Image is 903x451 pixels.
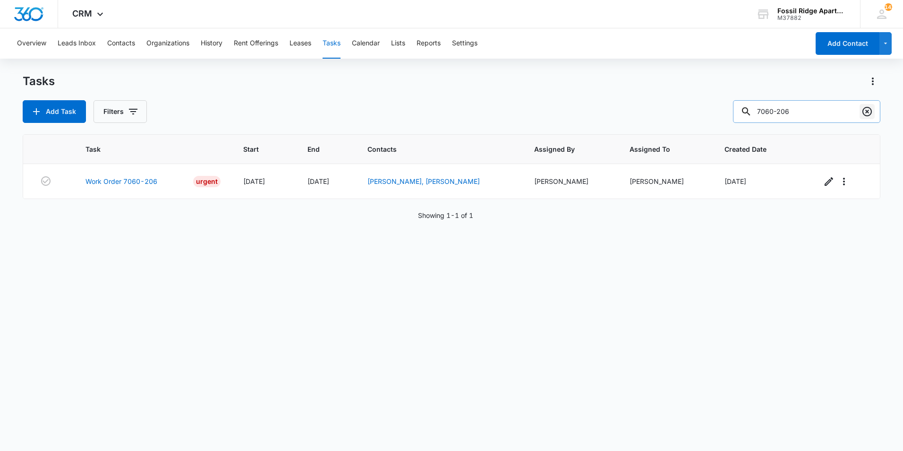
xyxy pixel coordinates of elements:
[418,210,473,220] p: Showing 1-1 of 1
[391,28,405,59] button: Lists
[243,177,265,185] span: [DATE]
[85,176,157,186] a: Work Order 7060-206
[534,144,593,154] span: Assigned By
[865,74,880,89] button: Actions
[201,28,222,59] button: History
[733,100,880,123] input: Search Tasks
[307,177,329,185] span: [DATE]
[885,3,892,11] span: 143
[107,28,135,59] button: Contacts
[352,28,380,59] button: Calendar
[307,144,331,154] span: End
[23,100,86,123] button: Add Task
[724,144,785,154] span: Created Date
[452,28,477,59] button: Settings
[417,28,441,59] button: Reports
[290,28,311,59] button: Leases
[23,74,55,88] h1: Tasks
[72,9,92,18] span: CRM
[85,144,206,154] span: Task
[724,177,746,185] span: [DATE]
[17,28,46,59] button: Overview
[323,28,341,59] button: Tasks
[630,176,702,186] div: [PERSON_NAME]
[816,32,879,55] button: Add Contact
[243,144,271,154] span: Start
[193,176,221,187] div: Urgent
[367,144,498,154] span: Contacts
[885,3,892,11] div: notifications count
[234,28,278,59] button: Rent Offerings
[146,28,189,59] button: Organizations
[58,28,96,59] button: Leads Inbox
[777,7,846,15] div: account name
[534,176,606,186] div: [PERSON_NAME]
[630,144,688,154] span: Assigned To
[777,15,846,21] div: account id
[860,104,875,119] button: Clear
[94,100,147,123] button: Filters
[367,177,480,185] a: [PERSON_NAME], [PERSON_NAME]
